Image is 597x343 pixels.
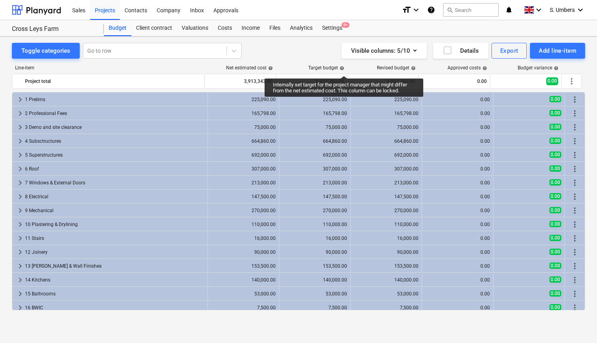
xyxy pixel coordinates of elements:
div: 0.00 [425,152,490,158]
i: keyboard_arrow_down [534,5,543,15]
div: 0.00 [425,291,490,297]
span: 0.00 [546,77,558,85]
i: keyboard_arrow_down [576,5,585,15]
div: 3,913,343.00 [208,75,273,88]
span: keyboard_arrow_right [15,123,25,132]
div: 13 [PERSON_NAME] & Wall Finishes [25,260,204,272]
div: Budget variance [518,65,559,71]
div: 153,500.00 [354,263,418,269]
div: 90,000.00 [282,249,347,255]
span: help [481,66,487,71]
div: 165,798.00 [211,111,276,116]
div: 7,500.00 [211,305,276,310]
a: Costs [213,20,237,36]
div: 165,798.00 [354,111,418,116]
div: Client contract [131,20,177,36]
div: 7,500.00 [354,305,418,310]
div: 147,500.00 [282,194,347,199]
div: Cross Leys Farm [12,25,94,33]
div: 140,000.00 [211,277,276,283]
div: 16,000.00 [211,236,276,241]
span: keyboard_arrow_right [15,109,25,118]
div: 225,090.00 [354,97,418,102]
span: keyboard_arrow_right [15,192,25,201]
span: keyboard_arrow_right [15,289,25,299]
span: More actions [570,164,580,174]
div: 90,000.00 [354,249,418,255]
div: 147,500.00 [354,194,418,199]
span: keyboard_arrow_right [15,220,25,229]
div: Budget [104,20,131,36]
button: Search [443,3,499,17]
button: Visible columns:5/10 [342,43,427,59]
div: 1 Prelims [25,93,204,106]
div: 0.00 [425,277,490,283]
div: Valuations [177,20,213,36]
a: Files [265,20,285,36]
div: 664,860.00 [354,138,418,144]
div: 270,000.00 [282,208,347,213]
div: 0.00 [425,194,490,199]
span: More actions [570,192,580,201]
div: 6 Roof [25,163,204,175]
div: 0.00 [425,305,490,310]
span: More actions [570,136,580,146]
div: Approved costs [447,65,487,71]
span: 0.00 [549,110,561,116]
div: 53,000.00 [282,291,347,297]
div: 10 Plastering & Drylining [25,218,204,231]
div: 692,000.00 [354,152,418,158]
div: 213,000.00 [354,180,418,186]
div: Details [443,46,479,56]
div: 225,090.00 [282,97,347,102]
div: Toggle categories [21,46,70,56]
a: Analytics [285,20,317,36]
span: search [447,7,453,13]
span: More actions [570,234,580,243]
span: keyboard_arrow_right [15,234,25,243]
span: 9+ [342,22,349,28]
span: keyboard_arrow_right [15,206,25,215]
div: 0.00 [425,166,490,172]
span: S. Umbers [550,7,575,13]
div: Income [237,20,265,36]
span: keyboard_arrow_right [15,247,25,257]
div: Project total [25,75,201,88]
div: 4 Subsctructures [25,135,204,148]
span: keyboard_arrow_right [15,275,25,285]
div: 11 Stairs [25,232,204,245]
span: 0.00 [549,96,561,102]
span: 0.00 [549,276,561,283]
div: 110,000.00 [211,222,276,227]
div: 307,000.00 [282,166,347,172]
div: 140,000.00 [282,277,347,283]
div: 0.00 [425,263,490,269]
span: keyboard_arrow_right [15,178,25,188]
i: keyboard_arrow_down [411,5,421,15]
div: 0.00 [425,125,490,130]
div: 75,000.00 [211,125,276,130]
div: 12 Joinery [25,246,204,259]
div: 0.00 [425,249,490,255]
span: 0.00 [549,235,561,241]
div: 307,000.00 [354,166,418,172]
div: 692,000.00 [211,152,276,158]
span: 0.00 [549,165,561,172]
div: 8 Electrical [25,190,204,203]
div: 53,000.00 [211,291,276,297]
span: 0.00 [549,207,561,213]
span: help [409,66,416,71]
div: 664,860.00 [282,138,347,144]
div: Visible columns : 5/10 [351,46,417,56]
div: 16,000.00 [282,236,347,241]
div: 53,000.00 [354,291,418,297]
i: format_size [402,5,411,15]
span: keyboard_arrow_right [15,164,25,174]
span: More actions [570,247,580,257]
div: 0.00 [425,236,490,241]
div: 3,913,343.00 [279,75,344,88]
span: keyboard_arrow_right [15,95,25,104]
div: 307,000.00 [211,166,276,172]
